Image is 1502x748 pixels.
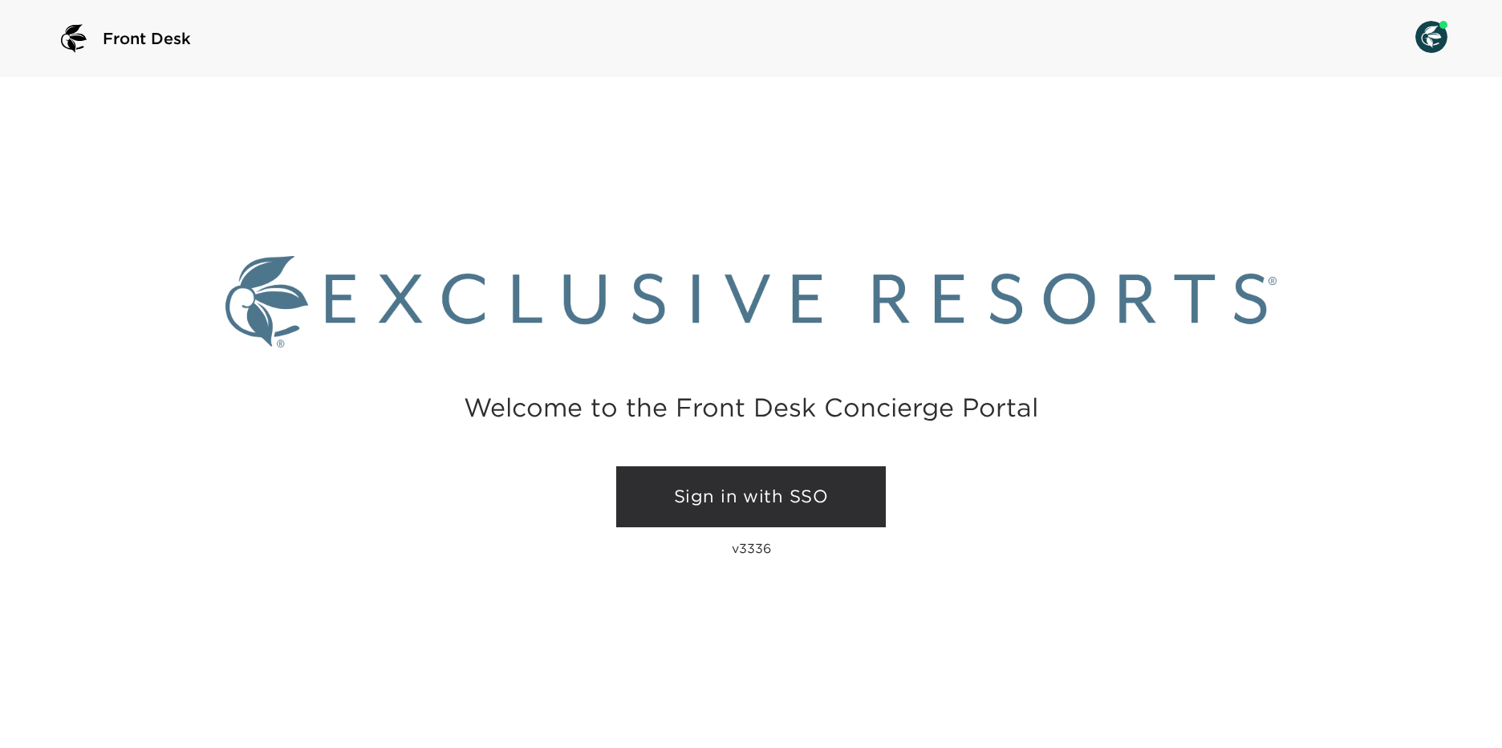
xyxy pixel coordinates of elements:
[464,395,1038,420] h2: Welcome to the Front Desk Concierge Portal
[616,466,886,527] a: Sign in with SSO
[225,256,1277,348] img: Exclusive Resorts logo
[103,27,191,50] span: Front Desk
[1415,21,1447,53] img: User
[732,540,771,556] p: v3336
[55,19,93,58] img: logo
